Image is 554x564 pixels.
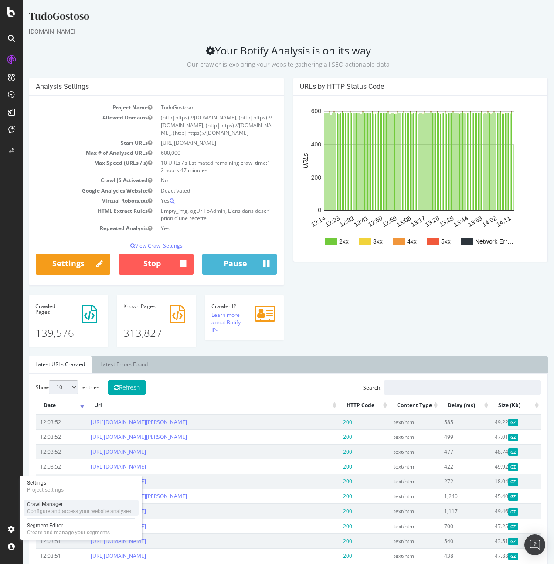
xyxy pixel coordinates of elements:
th: HTTP Code: activate to sort column ascending [316,397,367,414]
span: Gzipped Content [486,419,496,426]
th: Url: activate to sort column ascending [64,397,316,414]
text: 14:02 [458,214,475,228]
text: 13:08 [373,214,390,228]
span: 200 [320,552,330,560]
text: Network Err… [452,238,491,245]
span: 200 [320,433,330,441]
td: 12:03:52 [13,503,64,518]
text: 13:53 [444,214,461,228]
td: 49.46 [468,503,518,518]
td: text/html [367,548,417,563]
text: 0 [295,207,299,214]
text: 12:32 [316,214,333,228]
text: 13:35 [415,214,432,228]
td: text/html [367,489,417,503]
td: TudoGostoso [134,102,255,112]
a: Segment EditorCreate and manage your segments [24,521,139,537]
td: Deactivated [134,186,255,196]
th: Size (Kb): activate to sort column ascending [468,397,518,414]
td: 422 [417,459,468,474]
small: Our crawler is exploring your website gathering all SEO actionable data [164,60,367,68]
td: 12:03:51 [13,548,64,563]
td: Yes [134,223,255,233]
td: Empty_img, ogUrlToAdmin, Liens dans description d'une recette [134,206,255,223]
div: Configure and access your website analyses [27,508,131,515]
a: [URL][DOMAIN_NAME][PERSON_NAME] [68,433,164,441]
td: text/html [367,459,417,474]
span: 200 [320,507,330,515]
text: 12:41 [330,214,347,228]
span: 200 [320,537,330,545]
div: Segment Editor [27,522,110,529]
h4: Crawler IP [189,303,255,309]
a: Learn more about Botify IPs [189,311,218,333]
h4: Pages Known [101,303,167,309]
td: text/html [367,429,417,444]
div: Settings [27,479,64,486]
a: [URL][DOMAIN_NAME] [68,478,123,485]
td: 12:03:52 [13,459,64,474]
td: text/html [367,444,417,459]
span: 12 hours 47 minutes [138,159,248,174]
span: 200 [320,418,330,426]
h2: Your Botify Analysis is on its way [6,44,525,69]
text: 5xx [418,238,428,245]
text: 12:14 [287,214,304,228]
p: View Crawl Settings [13,242,255,249]
td: 49.92 [468,459,518,474]
div: Create and manage your segments [27,529,110,536]
text: 14:11 [472,214,489,228]
span: 200 [320,463,330,470]
td: 12:03:52 [13,489,64,503]
text: 4xx [384,238,394,245]
td: text/html [367,474,417,489]
td: 12:03:52 [13,415,64,429]
td: 10 URLs / s Estimated remaining crawl time: [134,158,255,175]
text: 12:23 [301,214,318,228]
a: [URL][DOMAIN_NAME][PERSON_NAME] [68,418,164,426]
td: [URL][DOMAIN_NAME] [134,138,255,148]
text: 600 [288,108,299,115]
span: Gzipped Content [486,538,496,545]
button: Refresh [85,380,123,395]
p: 139,576 [13,317,79,340]
th: Content Type: activate to sort column ascending [367,397,417,414]
h4: Pages Crawled [13,303,79,315]
td: No [134,175,255,185]
a: [URL][DOMAIN_NAME] [68,523,123,530]
td: 477 [417,444,468,459]
span: Gzipped Content [486,553,496,560]
input: Search: [361,380,518,395]
span: Gzipped Content [486,478,496,486]
p: 313,827 [101,311,167,340]
text: 200 [288,174,299,181]
div: Open Intercom Messenger [524,534,545,555]
a: [URL][DOMAIN_NAME][PERSON_NAME] [68,493,164,500]
a: [URL][DOMAIN_NAME] [68,537,123,545]
text: 13:17 [387,214,404,228]
td: Project Name [13,102,134,112]
text: 12:50 [344,214,361,228]
a: SettingsProject settings [24,479,139,494]
text: 13:26 [401,214,418,228]
h4: Analysis Settings [13,82,255,91]
span: 200 [320,478,330,485]
a: [URL][DOMAIN_NAME] [68,463,123,470]
a: [URL][DOMAIN_NAME] [68,448,123,455]
td: 12:03:52 [13,444,64,459]
label: Show entries [13,380,77,394]
td: 43.51 [468,533,518,548]
text: 12:59 [358,214,375,228]
td: 499 [417,429,468,444]
a: Settings [13,254,88,275]
div: TudoGostoso [6,9,525,27]
td: 12:03:51 [13,533,64,548]
div: A chart. [277,102,515,255]
span: 200 [320,448,330,455]
div: [DOMAIN_NAME] [6,27,525,36]
td: Repeated Analysis [13,223,134,233]
span: 200 [320,523,330,530]
span: Gzipped Content [486,523,496,530]
div: Project settings [27,486,64,493]
td: 47.88 [468,548,518,563]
